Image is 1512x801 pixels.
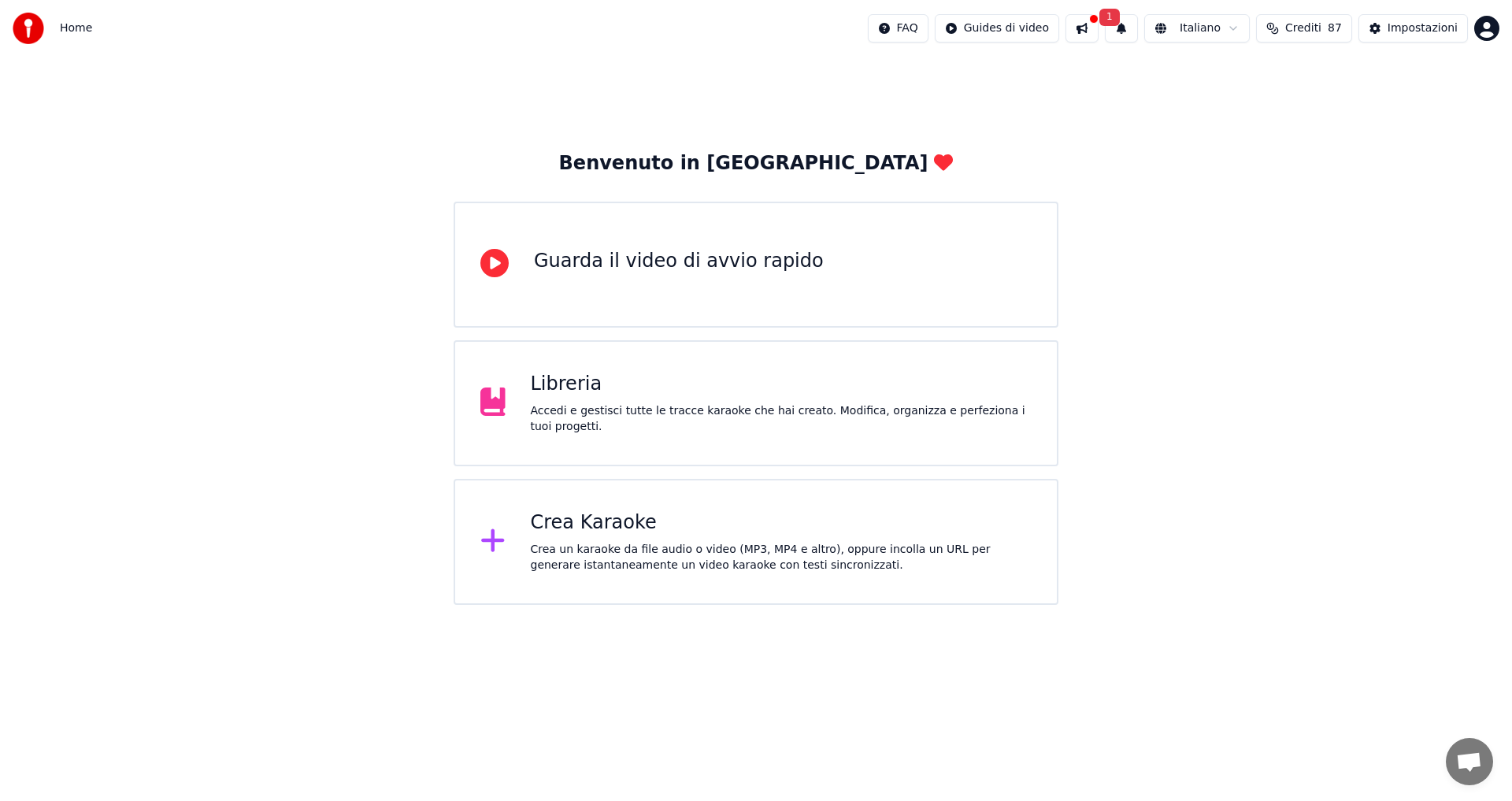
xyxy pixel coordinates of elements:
button: Crediti87 [1256,14,1352,43]
span: Crediti [1285,20,1321,36]
a: Aprire la chat [1446,738,1493,785]
img: youka [13,13,44,44]
div: Guarda il video di avvio rapido [534,249,824,274]
button: FAQ [868,14,928,43]
div: Libreria [531,372,1032,397]
span: 87 [1328,20,1342,36]
button: Guides di video [935,14,1059,43]
button: Impostazioni [1358,14,1468,43]
div: Crea un karaoke da file audio o video (MP3, MP4 e altro), oppure incolla un URL per generare ista... [531,542,1032,573]
button: 1 [1105,14,1138,43]
div: Crea Karaoke [531,510,1032,536]
div: Accedi e gestisci tutte le tracce karaoke che hai creato. Modifica, organizza e perfeziona i tuoi... [531,403,1032,435]
div: Impostazioni [1388,20,1458,36]
span: 1 [1099,9,1120,26]
div: Benvenuto in [GEOGRAPHIC_DATA] [559,151,954,176]
span: Home [60,20,92,36]
nav: breadcrumb [60,20,92,36]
